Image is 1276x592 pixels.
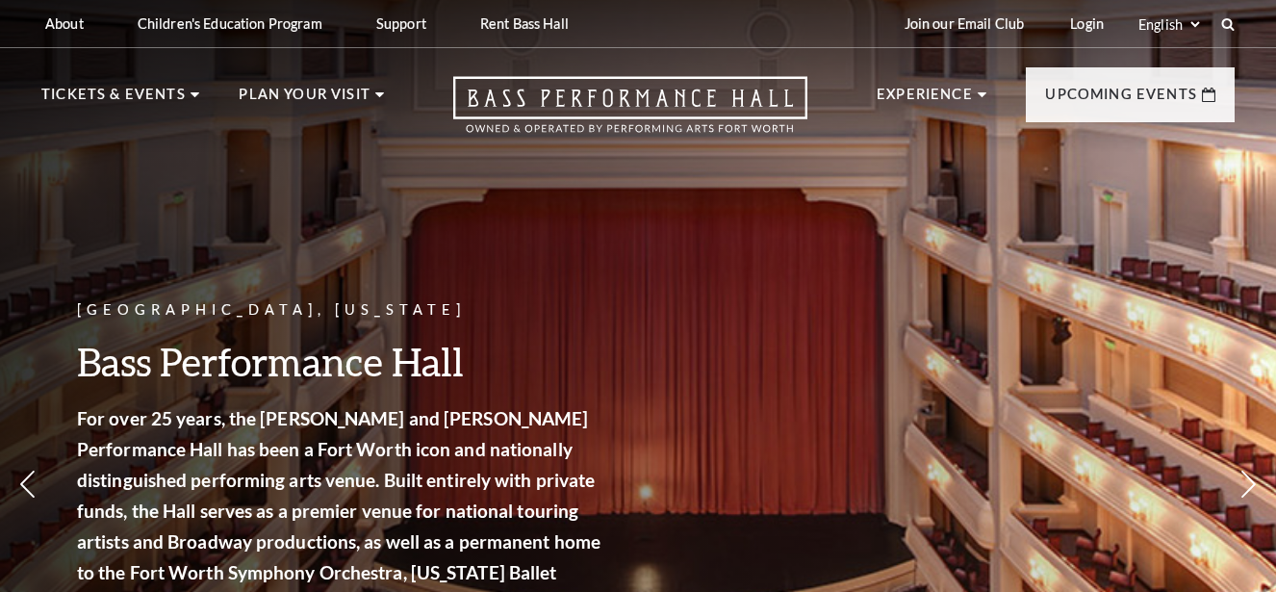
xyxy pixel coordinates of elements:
[376,15,426,32] p: Support
[41,83,186,117] p: Tickets & Events
[77,298,606,322] p: [GEOGRAPHIC_DATA], [US_STATE]
[138,15,322,32] p: Children's Education Program
[77,337,606,386] h3: Bass Performance Hall
[239,83,370,117] p: Plan Your Visit
[1135,15,1203,34] select: Select:
[877,83,973,117] p: Experience
[45,15,84,32] p: About
[480,15,569,32] p: Rent Bass Hall
[1045,83,1197,117] p: Upcoming Events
